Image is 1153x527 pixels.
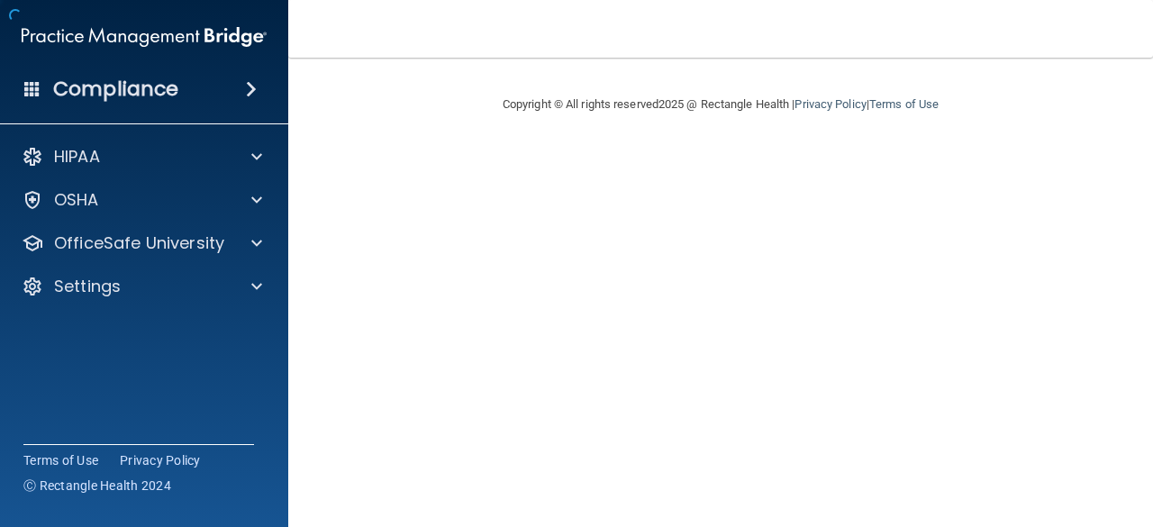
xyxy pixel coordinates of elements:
a: Privacy Policy [120,451,201,469]
div: Copyright © All rights reserved 2025 @ Rectangle Health | | [392,76,1049,133]
a: Settings [22,276,262,297]
a: Privacy Policy [794,97,866,111]
p: OSHA [54,189,99,211]
a: Terms of Use [869,97,939,111]
span: Ⓒ Rectangle Health 2024 [23,477,171,495]
img: PMB logo [22,19,267,55]
p: Settings [54,276,121,297]
p: OfficeSafe University [54,232,224,254]
a: OfficeSafe University [22,232,262,254]
a: HIPAA [22,146,262,168]
p: HIPAA [54,146,100,168]
h4: Compliance [53,77,178,102]
a: OSHA [22,189,262,211]
a: Terms of Use [23,451,98,469]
